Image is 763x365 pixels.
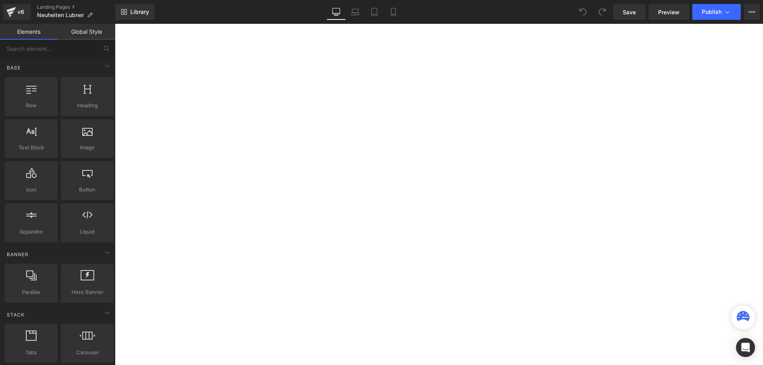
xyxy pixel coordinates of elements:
div: Open Intercom Messenger [736,338,755,357]
span: Publish [702,9,722,15]
a: Mobile [384,4,403,20]
span: Liquid [63,228,111,236]
span: Separator [7,228,55,236]
button: Undo [575,4,591,20]
span: Icon [7,185,55,194]
span: Neuheiten Lubner [37,12,84,18]
a: Landing Pages [37,4,115,10]
a: Desktop [327,4,346,20]
span: Save [623,8,636,16]
a: New Library [115,4,155,20]
div: v6 [16,7,26,17]
span: Text Block [7,143,55,152]
span: Base [6,64,21,71]
span: Button [63,185,111,194]
a: Global Style [58,24,115,40]
span: Tabs [7,348,55,357]
span: Row [7,101,55,110]
span: Carousel [63,348,111,357]
a: Laptop [346,4,365,20]
button: Publish [692,4,741,20]
span: Library [130,8,149,15]
span: Stack [6,311,25,319]
span: Heading [63,101,111,110]
span: Hero Banner [63,288,111,296]
span: Image [63,143,111,152]
a: Preview [649,4,689,20]
a: Tablet [365,4,384,20]
button: Redo [594,4,610,20]
span: Preview [658,8,680,16]
span: Parallax [7,288,55,296]
span: Banner [6,251,29,258]
button: More [744,4,760,20]
a: v6 [3,4,31,20]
